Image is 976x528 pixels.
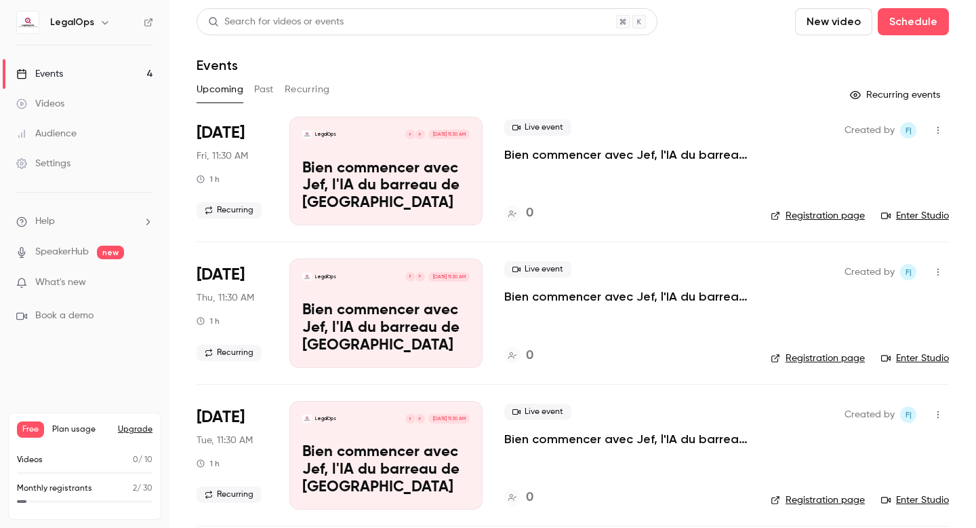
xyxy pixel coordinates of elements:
span: Live event [504,404,571,420]
a: Bien commencer avec Jef, l'IA du barreau de BruxellesLegalOpsPF[DATE] 11:30 AMBien commencer avec... [289,401,483,510]
div: Audience [16,127,77,140]
button: Recurring [285,79,330,100]
a: 0 [504,204,533,223]
span: Live event [504,261,571,278]
a: Enter Studio [881,352,949,365]
p: LegalOps [315,274,336,280]
img: Bien commencer avec Jef, l'IA du barreau de Bruxelles [302,414,312,423]
span: new [97,246,124,259]
span: [DATE] 11:30 AM [428,272,469,282]
span: Help [35,214,55,229]
a: Bien commencer avec Jef, l'IA du barreau de BruxellesLegalOpsPF[DATE] 11:30 AMBien commencer avec... [289,259,483,367]
div: 1 h [197,316,220,326]
span: Free [17,421,44,438]
div: F [405,129,415,140]
span: 2 [133,485,137,493]
div: 1 h [197,458,220,469]
a: Bien commencer avec Jef, l'IA du barreau de [GEOGRAPHIC_DATA] [504,288,749,305]
div: Search for videos or events [208,15,344,29]
span: Tue, 11:30 AM [197,434,253,447]
img: LegalOps [17,12,39,33]
p: LegalOps [315,131,336,138]
h4: 0 [526,347,533,365]
h4: 0 [526,489,533,507]
p: Bien commencer avec Jef, l'IA du barreau de [GEOGRAPHIC_DATA] [302,302,470,354]
img: Bien commencer avec Jef, l'IA du barreau de Bruxelles [302,130,312,139]
span: What's new [35,276,86,290]
span: Frédéric | LegalOps [900,122,916,138]
div: F [405,413,415,424]
a: 0 [504,489,533,507]
span: F| [906,122,912,138]
img: Bien commencer avec Jef, l'IA du barreau de Bruxelles [302,272,312,282]
h6: LegalOps [50,16,94,29]
span: Frédéric | LegalOps [900,407,916,423]
span: Live event [504,119,571,136]
div: Oct 16 Thu, 11:30 AM (Europe/Madrid) [197,259,268,367]
p: LegalOps [315,415,336,422]
a: Registration page [771,209,865,223]
span: [DATE] [197,407,245,428]
p: Bien commencer avec Jef, l'IA du barreau de [GEOGRAPHIC_DATA] [302,160,470,212]
button: Past [254,79,274,100]
span: Plan usage [52,424,110,435]
h4: 0 [526,204,533,223]
div: Events [16,67,63,81]
div: P [415,413,426,424]
span: 0 [133,456,138,464]
p: Bien commencer avec Jef, l'IA du barreau de [GEOGRAPHIC_DATA] [302,444,470,496]
a: SpeakerHub [35,245,89,259]
button: New video [795,8,872,35]
span: Thu, 11:30 AM [197,291,254,305]
a: Bien commencer avec Jef, l'IA du barreau de [GEOGRAPHIC_DATA] [504,431,749,447]
h1: Events [197,57,238,73]
span: [DATE] [197,122,245,144]
a: Bien commencer avec Jef, l'IA du barreau de BruxellesLegalOpsPF[DATE] 11:30 AMBien commencer avec... [289,117,483,225]
div: P [415,271,426,282]
p: / 30 [133,483,152,495]
div: 1 h [197,174,220,185]
div: P [415,129,426,140]
a: Registration page [771,352,865,365]
span: Book a demo [35,309,94,323]
span: [DATE] 11:30 AM [428,130,469,139]
li: help-dropdown-opener [16,214,153,229]
span: Recurring [197,202,262,219]
span: Created by [845,122,895,138]
p: Videos [17,454,43,466]
span: [DATE] [197,264,245,286]
button: Upgrade [118,424,152,435]
p: Monthly registrants [17,483,92,495]
div: Videos [16,97,64,111]
button: Schedule [878,8,949,35]
button: Recurring events [844,84,949,106]
span: Recurring [197,345,262,361]
div: F [405,271,415,282]
span: F| [906,407,912,423]
div: Settings [16,157,70,170]
span: Frédéric | LegalOps [900,264,916,280]
a: Registration page [771,493,865,507]
span: Fri, 11:30 AM [197,149,248,163]
div: Oct 21 Tue, 11:30 AM (Europe/Madrid) [197,401,268,510]
a: 0 [504,347,533,365]
span: Created by [845,264,895,280]
div: Oct 10 Fri, 11:30 AM (Europe/Madrid) [197,117,268,225]
span: Recurring [197,487,262,503]
span: Created by [845,407,895,423]
a: Bien commencer avec Jef, l'IA du barreau de [GEOGRAPHIC_DATA] [504,147,749,163]
span: F| [906,264,912,280]
a: Enter Studio [881,209,949,223]
a: Enter Studio [881,493,949,507]
p: / 10 [133,454,152,466]
button: Upcoming [197,79,243,100]
span: [DATE] 11:30 AM [428,414,469,423]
